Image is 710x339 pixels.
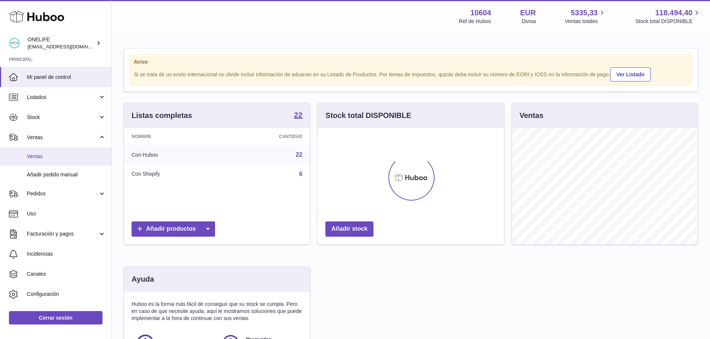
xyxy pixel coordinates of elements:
[27,271,106,278] span: Canales
[124,164,223,184] td: Con Shopify
[27,250,106,258] span: Incidencias
[27,114,98,121] span: Stock
[296,151,303,158] a: 22
[27,153,106,160] span: Ventas
[28,36,95,50] div: ONELIFE
[132,221,215,237] a: Añadir productos
[522,18,536,25] div: Divisa
[655,8,692,18] span: 118.494,40
[27,171,106,178] span: Añadir pedido manual
[635,18,701,25] span: Stock total DISPONIBLE
[132,301,302,322] p: Huboo es la forma más fácil de conseguir que su stock se cumpla. Pero en caso de que necesite ayu...
[325,111,411,121] h3: Stock total DISPONIBLE
[9,38,20,49] img: internalAdmin-10604@internal.huboo.com
[294,111,302,119] strong: 22
[470,8,491,18] strong: 10604
[294,111,302,120] a: 22
[27,291,106,298] span: Configuración
[223,128,310,145] th: Cantidad
[9,311,102,324] a: Cerrar sesión
[132,111,192,121] h3: Listas completas
[571,8,597,18] span: 5335,33
[27,210,106,217] span: Uso
[27,190,98,197] span: Pedidos
[124,128,223,145] th: Nombre
[134,58,688,65] strong: Aviso
[27,134,98,141] span: Ventas
[124,145,223,164] td: Con Huboo
[565,8,606,25] a: 5335,33 Ventas totales
[27,94,98,101] span: Listados
[610,67,651,81] a: Ver Listado
[459,18,491,25] div: Ref de Huboo
[134,66,688,81] div: Si se trata de un envío internacional no olvide incluir información de aduanas en su Listado de P...
[27,230,98,237] span: Facturación y pagos
[299,171,302,177] a: 6
[28,44,110,49] span: [EMAIL_ADDRESS][DOMAIN_NAME]
[132,274,154,284] h3: Ayuda
[635,8,701,25] a: 118.494,40 Stock total DISPONIBLE
[325,221,373,237] a: Añadir stock
[27,74,106,81] span: Mi panel de control
[565,18,606,25] span: Ventas totales
[520,8,536,18] strong: EUR
[520,111,543,121] h3: Ventas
